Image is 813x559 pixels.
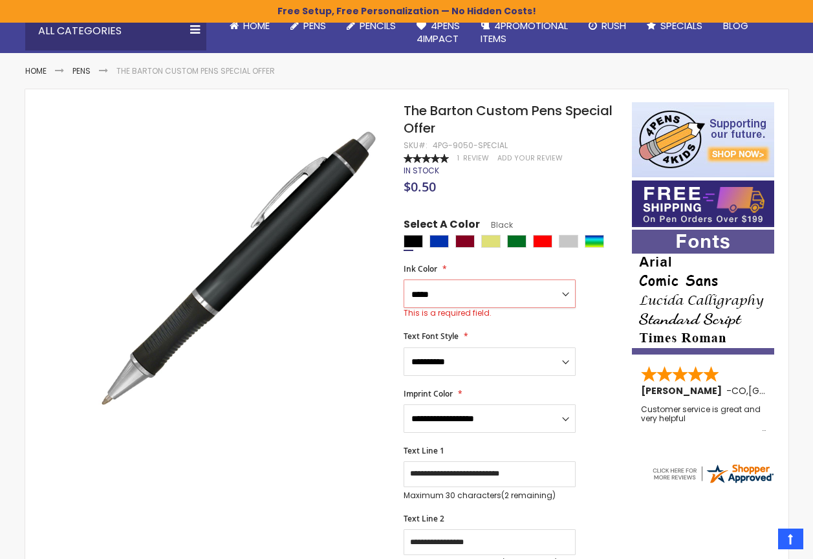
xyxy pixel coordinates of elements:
img: 4pens 4 kids [632,102,774,177]
p: Maximum 30 characters [404,490,576,501]
a: Add Your Review [497,153,563,163]
span: Rush [602,19,626,32]
a: Specials [636,12,713,40]
div: Green [507,235,526,248]
img: Free shipping on orders over $199 [632,181,774,227]
div: Burgundy [455,235,475,248]
div: Silver [559,235,578,248]
a: Home [219,12,280,40]
div: Customer service is great and very helpful [641,405,766,433]
a: Pencils [336,12,406,40]
img: 4pens.com widget logo [651,462,775,485]
a: 4pens.com certificate URL [651,477,775,488]
span: Specials [660,19,702,32]
span: Pens [303,19,326,32]
span: Select A Color [404,217,480,235]
div: Blue [429,235,449,248]
span: In stock [404,165,439,176]
span: Imprint Color [404,388,453,399]
span: 4PROMOTIONAL ITEMS [481,19,568,45]
div: 100% [404,154,449,163]
strong: SKU [404,140,428,151]
span: Black [480,219,513,230]
a: 1 Review [457,153,491,163]
li: The Barton Custom Pens Special Offer [116,66,275,76]
span: CO [732,384,746,397]
a: Top [778,529,803,549]
a: Pens [72,65,91,76]
a: Pens [280,12,336,40]
span: Text Line 1 [404,445,444,456]
div: Gold [481,235,501,248]
div: Black [404,235,423,248]
span: (2 remaining) [501,490,556,501]
a: 4PROMOTIONALITEMS [470,12,578,54]
span: 4Pens 4impact [417,19,460,45]
span: Blog [723,19,748,32]
span: Text Line 2 [404,513,444,524]
span: [PERSON_NAME] [641,384,726,397]
span: Home [243,19,270,32]
div: Assorted [585,235,604,248]
div: This is a required field. [404,308,576,318]
a: Rush [578,12,636,40]
div: All Categories [25,12,206,50]
span: Review [463,153,489,163]
span: Pencils [360,19,396,32]
span: The Barton Custom Pens Special Offer [404,102,612,137]
div: Availability [404,166,439,176]
div: 4PG-9050-SPECIAL [433,140,508,151]
a: Home [25,65,47,76]
img: barton_side_black_5.jpg [91,121,387,417]
span: $0.50 [404,178,436,195]
a: 4Pens4impact [406,12,470,54]
span: 1 [457,153,459,163]
span: Ink Color [404,263,437,274]
img: font-personalization-examples [632,230,774,355]
div: Red [533,235,552,248]
a: Blog [713,12,759,40]
span: Text Font Style [404,331,459,342]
